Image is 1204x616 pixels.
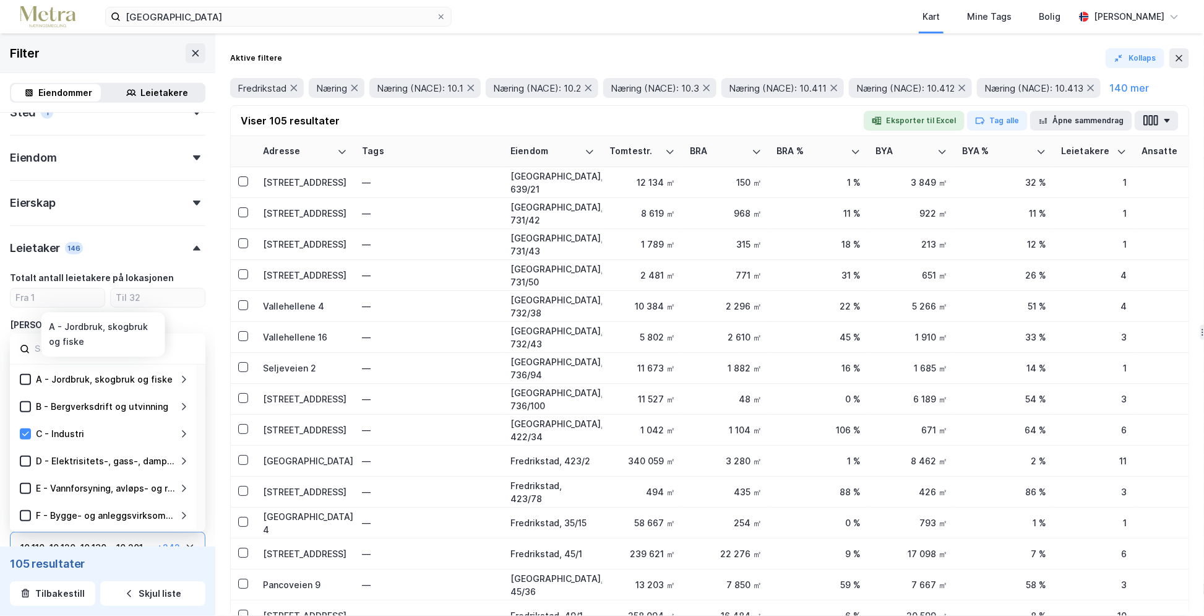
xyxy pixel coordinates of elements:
[1061,176,1127,189] div: 1
[20,540,47,555] div: 10.110 ,
[1061,300,1127,313] div: 4
[609,578,675,591] div: 13 203 ㎡
[875,331,947,344] div: 1 910 ㎡
[729,82,827,94] span: Næring (NACE): 10.411
[690,269,762,282] div: 771 ㎡
[10,271,174,285] div: Totalt antall leietakere på lokasjonen
[1142,145,1192,157] div: Ansatte
[362,544,496,564] div: —
[776,423,861,436] div: 106 %
[690,176,762,189] div: 150 ㎡
[263,485,347,498] div: [STREET_ADDRESS]
[1061,145,1112,157] div: Leietakere
[776,578,861,591] div: 59 %
[690,300,762,313] div: 2 296 ㎡
[263,510,347,536] div: [GEOGRAPHIC_DATA] 4
[362,358,496,378] div: —
[510,201,595,227] div: [GEOGRAPHIC_DATA], 731/42
[962,516,1046,529] div: 1 %
[962,145,1031,157] div: BYA %
[49,540,78,555] div: 10.120 ,
[1061,578,1127,591] div: 3
[690,145,747,157] div: BRA
[362,266,496,285] div: —
[875,547,947,560] div: 17 098 ㎡
[690,238,762,251] div: 315 ㎡
[20,6,75,28] img: metra-logo.256734c3b2bbffee19d4.png
[856,82,955,94] span: Næring (NACE): 10.412
[609,454,675,467] div: 340 059 ㎡
[875,362,947,375] div: 1 685 ㎡
[611,82,699,94] span: Næring (NACE): 10.3
[609,393,675,406] div: 11 527 ㎡
[263,578,347,591] div: Pancoveien 9
[377,82,463,94] span: Næring (NACE): 10.1
[238,82,286,94] span: Fredrikstad
[10,241,60,256] div: Leietaker
[65,242,83,254] div: 146
[510,417,595,443] div: [GEOGRAPHIC_DATA], 422/34
[609,423,675,436] div: 1 042 ㎡
[10,318,118,332] div: [PERSON_NAME] ansatte
[1106,80,1153,96] button: 140 mer
[776,176,861,189] div: 1 %
[1061,207,1127,220] div: 1
[776,516,861,529] div: 0 %
[962,393,1046,406] div: 54 %
[263,207,347,220] div: [STREET_ADDRESS]
[510,454,595,467] div: Fredrikstad, 423/2
[776,362,861,375] div: 16 %
[263,145,332,157] div: Adresse
[609,207,675,220] div: 8 619 ㎡
[609,516,675,529] div: 58 667 ㎡
[10,196,55,210] div: Eierskap
[263,269,347,282] div: [STREET_ADDRESS]
[776,331,861,344] div: 45 %
[362,204,496,223] div: —
[510,572,595,598] div: [GEOGRAPHIC_DATA], 45/36
[776,238,861,251] div: 18 %
[510,145,580,157] div: Eiendom
[1061,362,1127,375] div: 1
[962,485,1046,498] div: 86 %
[362,297,496,316] div: —
[510,293,595,319] div: [GEOGRAPHIC_DATA], 732/38
[609,331,675,344] div: 5 802 ㎡
[1061,238,1127,251] div: 1
[875,238,947,251] div: 213 ㎡
[1061,485,1127,498] div: 3
[864,111,965,131] button: Eksporter til Excel
[609,300,675,313] div: 10 384 ㎡
[493,82,581,94] span: Næring (NACE): 10.2
[1094,9,1164,24] div: [PERSON_NAME]
[690,516,762,529] div: 254 ㎡
[1030,111,1133,131] button: Åpne sammendrag
[962,423,1046,436] div: 64 %
[1061,393,1127,406] div: 3
[510,386,595,412] div: [GEOGRAPHIC_DATA], 736/100
[609,362,675,375] div: 11 673 ㎡
[510,355,595,381] div: [GEOGRAPHIC_DATA], 736/94
[690,362,762,375] div: 1 882 ㎡
[875,578,947,591] div: 7 667 ㎡
[510,324,595,350] div: [GEOGRAPHIC_DATA], 732/43
[39,85,93,100] div: Eiendommer
[609,547,675,560] div: 239 621 ㎡
[316,82,347,94] span: Næring
[157,540,180,555] div: + 242
[510,479,595,505] div: Fredrikstad, 423/78
[11,288,105,307] input: Fra 1
[510,232,595,258] div: [GEOGRAPHIC_DATA], 731/43
[609,238,675,251] div: 1 789 ㎡
[263,362,347,375] div: Seljeveien 2
[690,485,762,498] div: 435 ㎡
[962,331,1046,344] div: 33 %
[1142,557,1204,616] iframe: Chat Widget
[510,547,595,560] div: Fredrikstad, 45/1
[875,454,947,467] div: 8 462 ㎡
[1106,48,1164,68] button: Kollaps
[962,362,1046,375] div: 14 %
[241,113,340,128] div: Viser 105 resultater
[10,150,57,165] div: Eiendom
[510,262,595,288] div: [GEOGRAPHIC_DATA], 731/50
